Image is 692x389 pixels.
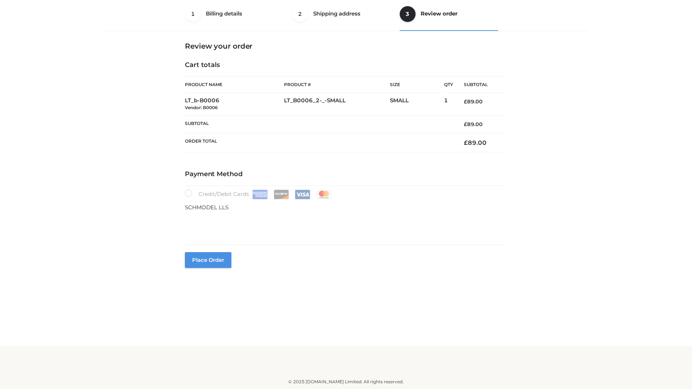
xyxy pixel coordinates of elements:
[453,77,507,93] th: Subtotal
[284,76,390,93] th: Product #
[185,105,218,110] small: Vendor: B0006
[390,93,444,116] td: SMALL
[185,203,507,212] p: SCHMODEL LLS
[464,121,467,128] span: £
[183,210,506,237] iframe: Secure payment input frame
[185,252,231,268] button: Place order
[316,190,332,199] img: Mastercard
[444,76,453,93] th: Qty
[284,93,390,116] td: LT_B0006_2-_-SMALL
[185,93,284,116] td: LT_b-B0006
[107,378,585,385] div: © 2025 [DOMAIN_NAME] Limited. All rights reserved.
[464,98,483,105] bdi: 89.00
[185,189,332,199] label: Credit/Debit Cards
[464,139,468,146] span: £
[295,190,310,199] img: Visa
[185,61,507,69] h4: Cart totals
[464,98,467,105] span: £
[444,93,453,116] td: 1
[185,115,453,133] th: Subtotal
[252,190,268,199] img: Amex
[390,77,440,93] th: Size
[185,76,284,93] th: Product Name
[464,139,487,146] bdi: 89.00
[464,121,483,128] bdi: 89.00
[274,190,289,199] img: Discover
[185,133,453,152] th: Order Total
[185,42,507,50] h3: Review your order
[185,170,507,178] h4: Payment Method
